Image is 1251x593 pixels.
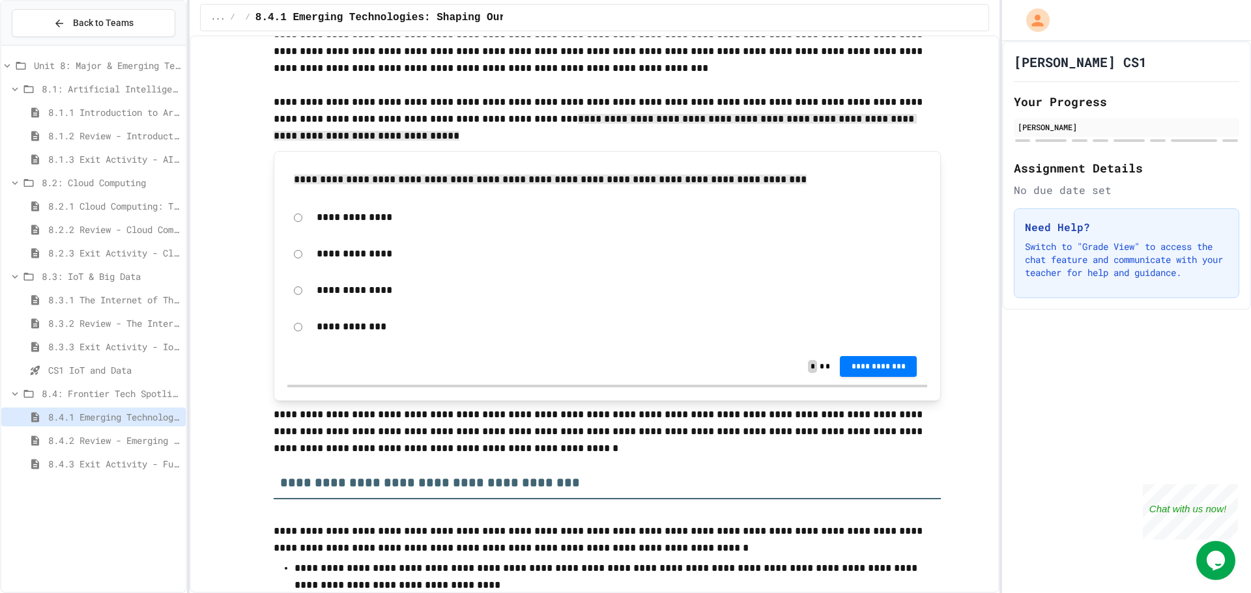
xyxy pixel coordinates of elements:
span: 8.1: Artificial Intelligence Basics [42,82,180,96]
button: Back to Teams [12,9,175,37]
div: My Account [1013,5,1053,35]
span: 8.3.2 Review - The Internet of Things and Big Data [48,316,180,330]
span: ... [211,12,225,23]
h2: Assignment Details [1014,159,1239,177]
span: 8.1.3 Exit Activity - AI Detective [48,152,180,166]
span: 8.4.2 Review - Emerging Technologies: Shaping Our Digital Future [48,434,180,447]
span: 8.2.3 Exit Activity - Cloud Service Detective [48,246,180,260]
span: 8.1.1 Introduction to Artificial Intelligence [48,105,180,119]
span: CS1 IoT and Data [48,363,180,377]
span: 8.4.1 Emerging Technologies: Shaping Our Digital Future [48,410,180,424]
span: 8.4: Frontier Tech Spotlight [42,387,180,400]
span: 8.2.2 Review - Cloud Computing [48,223,180,236]
iframe: chat widget [1143,484,1238,540]
span: Unit 8: Major & Emerging Technologies [34,59,180,72]
h1: [PERSON_NAME] CS1 [1014,53,1147,71]
span: / [246,12,250,23]
span: Back to Teams [73,16,134,30]
span: 8.4.1 Emerging Technologies: Shaping Our Digital Future [255,10,599,25]
div: No due date set [1014,182,1239,198]
span: 8.4.3 Exit Activity - Future Tech Challenge [48,457,180,471]
span: 8.2.1 Cloud Computing: Transforming the Digital World [48,199,180,213]
span: 8.3: IoT & Big Data [42,269,180,283]
h3: Need Help? [1025,219,1228,235]
span: 8.2: Cloud Computing [42,176,180,189]
span: 8.3.3 Exit Activity - IoT Data Detective Challenge [48,340,180,353]
div: [PERSON_NAME] [1018,121,1235,133]
span: 8.1.2 Review - Introduction to Artificial Intelligence [48,129,180,143]
span: / [230,12,235,23]
span: 8.3.1 The Internet of Things and Big Data: Our Connected Digital World [48,293,180,307]
h2: Your Progress [1014,92,1239,111]
p: Switch to "Grade View" to access the chat feature and communicate with your teacher for help and ... [1025,240,1228,279]
iframe: chat widget [1196,541,1238,580]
